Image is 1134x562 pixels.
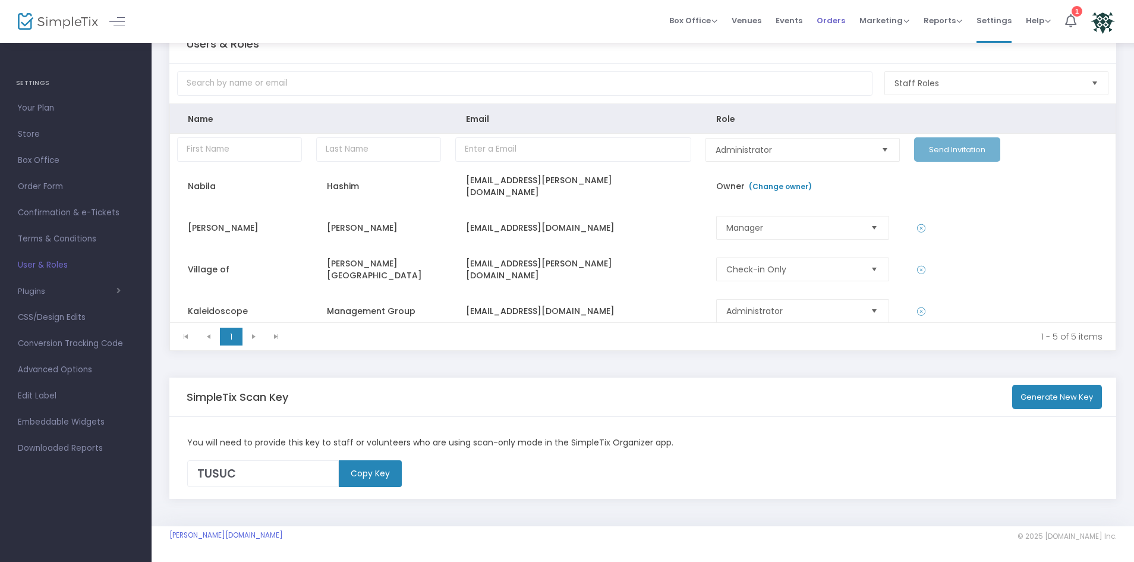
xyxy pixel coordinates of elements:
[18,127,134,142] span: Store
[170,165,309,207] td: Nabila
[894,77,1082,89] span: Staff Roles
[309,165,448,207] td: Hashim
[18,287,121,296] button: Plugins
[716,180,815,192] span: Owner
[309,207,448,249] td: [PERSON_NAME]
[866,300,883,322] button: Select
[177,71,872,96] input: Search by name or email
[859,15,909,26] span: Marketing
[18,388,134,404] span: Edit Label
[455,137,691,162] input: Enter a Email
[309,249,448,290] td: [PERSON_NAME][GEOGRAPHIC_DATA]
[1018,532,1116,541] span: © 2025 [DOMAIN_NAME] Inc.
[726,305,859,317] span: Administrator
[187,37,259,51] h5: Users & Roles
[316,137,441,162] input: Last Name
[776,5,802,36] span: Events
[18,101,134,116] span: Your Plan
[716,144,870,156] span: Administrator
[177,137,302,162] input: First Name
[866,216,883,239] button: Select
[18,179,134,194] span: Order Form
[1086,72,1103,95] button: Select
[170,104,309,134] th: Name
[18,310,134,325] span: CSS/Design Edits
[448,290,698,332] td: [EMAIL_ADDRESS][DOMAIN_NAME]
[220,328,242,346] span: Page 1
[170,290,309,332] td: Kaleidoscope
[877,139,893,161] button: Select
[448,165,698,207] td: [EMAIL_ADDRESS][PERSON_NAME][DOMAIN_NAME]
[170,104,1116,322] div: Data table
[170,249,309,290] td: Village of
[669,15,717,26] span: Box Office
[732,5,761,36] span: Venues
[170,207,309,249] td: [PERSON_NAME]
[726,222,859,234] span: Manager
[18,362,134,378] span: Advanced Options
[1012,385,1102,409] button: Generate New Key
[18,415,134,430] span: Embeddable Widgets
[748,181,812,191] a: (Change owner)
[339,460,402,487] m-button: Copy Key
[169,530,283,540] a: [PERSON_NAME][DOMAIN_NAME]
[698,104,907,134] th: Role
[181,437,1105,449] div: You will need to provide this key to staff or volunteers who are using scan-only mode in the Simp...
[866,258,883,281] button: Select
[18,153,134,168] span: Box Office
[1072,6,1082,17] div: 1
[187,391,288,404] h5: SimpleTix Scan Key
[1026,15,1051,26] span: Help
[296,331,1102,343] kendo-pager-info: 1 - 5 of 5 items
[448,104,698,134] th: Email
[817,5,845,36] span: Orders
[18,336,134,351] span: Conversion Tracking Code
[726,263,859,275] span: Check-in Only
[976,5,1012,36] span: Settings
[16,71,136,95] h4: SETTINGS
[924,15,962,26] span: Reports
[448,249,698,290] td: [EMAIL_ADDRESS][PERSON_NAME][DOMAIN_NAME]
[309,290,448,332] td: Management Group
[18,258,134,273] span: User & Roles
[18,231,134,247] span: Terms & Conditions
[18,205,134,221] span: Confirmation & e-Tickets
[18,441,134,456] span: Downloaded Reports
[448,207,698,249] td: [EMAIL_ADDRESS][DOMAIN_NAME]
